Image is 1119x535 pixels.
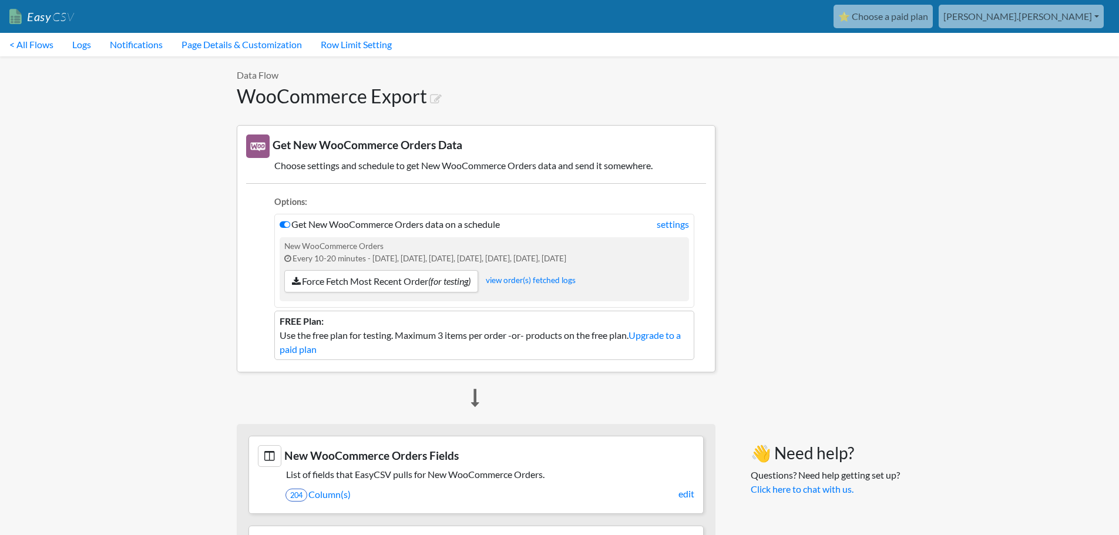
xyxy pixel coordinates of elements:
[939,5,1104,28] a: [PERSON_NAME].[PERSON_NAME]
[9,5,74,29] a: EasyCSV
[285,484,694,504] a: 204Column(s)
[258,445,694,467] h3: New WooCommerce Orders Fields
[100,33,172,56] a: Notifications
[751,483,853,494] a: Click here to chat with us.
[237,85,715,107] h1: WooCommerce Export
[280,329,681,355] a: Upgrade to a paid plan
[486,275,576,285] a: view order(s) fetched logs
[428,275,471,287] i: (for testing)
[751,468,900,496] p: Questions? Need help getting set up?
[274,311,694,360] li: Use the free plan for testing. Maximum 3 items per order -or- products on the free plan.
[834,5,933,28] a: ⭐ Choose a paid plan
[258,469,694,480] h5: List of fields that EasyCSV pulls for New WooCommerce Orders.
[246,160,706,171] h5: Choose settings and schedule to get New WooCommerce Orders data and send it somewhere.
[246,134,706,158] h3: Get New WooCommerce Orders Data
[311,33,401,56] a: Row Limit Setting
[63,33,100,56] a: Logs
[751,443,900,463] h3: 👋 Need help?
[280,237,689,301] div: New WooCommerce Orders Every 10-20 minutes - [DATE], [DATE], [DATE], [DATE], [DATE], [DATE], [DATE]
[237,68,715,82] p: Data Flow
[657,217,689,231] a: settings
[246,134,270,158] img: New WooCommerce Orders
[678,487,694,501] a: edit
[284,270,478,292] a: Force Fetch Most Recent Order(for testing)
[280,315,324,327] b: FREE Plan:
[285,489,307,502] span: 204
[274,214,694,308] li: Get New WooCommerce Orders data on a schedule
[51,9,74,24] span: CSV
[274,196,694,211] li: Options:
[172,33,311,56] a: Page Details & Customization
